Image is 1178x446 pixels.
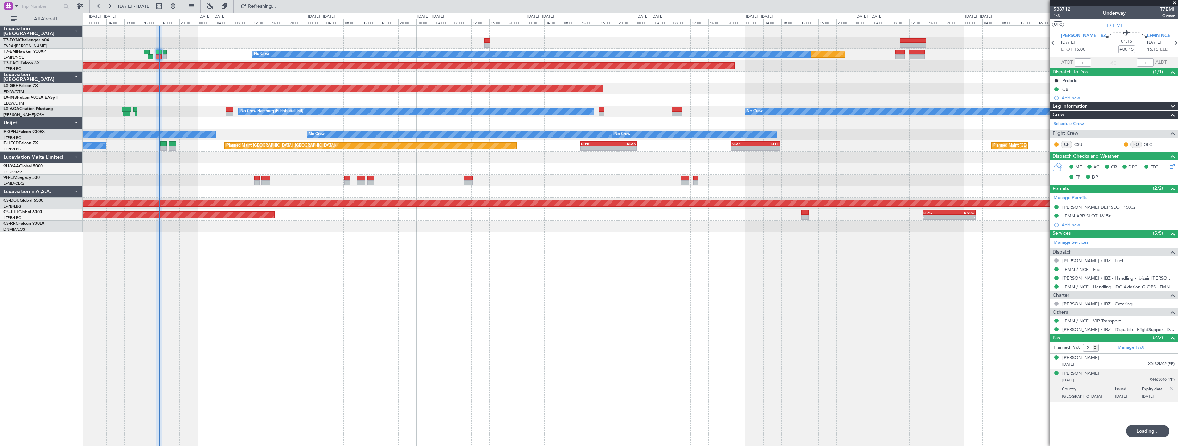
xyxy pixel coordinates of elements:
span: LX-GBH [3,84,19,88]
div: 12:00 [362,19,380,25]
a: LFMN/NCE [3,55,24,60]
div: 00:00 [745,19,763,25]
a: T7-EAGLFalcon 8X [3,61,40,65]
a: LFMD/CEQ [3,181,24,186]
span: All Aircraft [18,17,73,22]
span: Services [1053,230,1071,238]
div: 16:00 [271,19,289,25]
a: CSU [1074,141,1090,148]
span: 538712 [1054,6,1070,13]
span: T7-EMI [3,50,17,54]
span: ETOT [1061,46,1072,53]
span: (1/1) [1153,68,1163,75]
span: FFC [1150,164,1158,171]
div: [DATE] - [DATE] [637,14,663,20]
span: 01:15 [1121,38,1132,45]
span: T7-EMI [1106,22,1122,29]
input: Trip Number [21,1,61,11]
a: EDLW/DTM [3,101,24,106]
div: 20:00 [836,19,855,25]
a: [PERSON_NAME] / IBZ - Handling - Ibizair [PERSON_NAME] / IBZ [1062,275,1175,281]
div: Loading... [1126,425,1169,437]
button: All Aircraft [8,14,75,25]
a: T7-EMIHawker 900XP [3,50,46,54]
div: FO [1130,141,1142,148]
span: 9H-LPZ [3,176,17,180]
div: 00:00 [855,19,873,25]
div: KLAX [732,142,755,146]
div: - [732,146,755,150]
span: Pax [1053,334,1060,342]
div: 08:00 [781,19,800,25]
div: 12:00 [252,19,271,25]
div: [PERSON_NAME] [1062,370,1099,377]
span: DP [1092,174,1098,181]
a: F-GPNJFalcon 900EX [3,130,45,134]
span: Permits [1053,185,1069,193]
div: 20:00 [398,19,417,25]
span: CS-RRC [3,222,18,226]
div: 16:00 [818,19,837,25]
span: [DATE] [1062,378,1074,383]
span: (5/5) [1153,230,1163,237]
span: Dispatch [1053,248,1072,256]
div: 12:00 [581,19,599,25]
div: 20:00 [727,19,745,25]
div: - [923,215,949,219]
div: 16:00 [708,19,727,25]
input: --:-- [1075,58,1091,67]
a: Schedule Crew [1054,121,1084,127]
div: Planned Maint [GEOGRAPHIC_DATA] ([GEOGRAPHIC_DATA]) [993,141,1103,151]
span: [PERSON_NAME] IBZ [1061,33,1106,40]
div: LFPB [755,142,779,146]
span: ALDT [1155,59,1167,66]
div: 12:00 [1019,19,1037,25]
div: No Crew [747,106,763,117]
span: 9H-YAA [3,164,19,168]
div: 08:00 [124,19,143,25]
div: 00:00 [416,19,435,25]
span: LX-AOA [3,107,19,111]
div: Underway [1103,9,1126,17]
span: CS-DOU [3,199,20,203]
a: LFPB/LBG [3,147,22,152]
a: LX-AOACitation Mustang [3,107,53,111]
span: Crew [1053,111,1064,119]
span: [DATE] [1147,39,1161,46]
div: Add new [1062,222,1175,228]
div: [PERSON_NAME] DEP SLOT 1500z [1062,204,1135,210]
div: 08:00 [891,19,910,25]
p: Issued [1115,387,1142,394]
a: LFPB/LBG [3,66,22,72]
div: [DATE] - [DATE] [527,14,554,20]
span: DFC, [1128,164,1139,171]
span: 1/3 [1054,13,1070,19]
div: 04:00 [106,19,125,25]
div: 00:00 [526,19,545,25]
div: 04:00 [654,19,672,25]
p: Country [1062,387,1115,394]
a: LFMN / NCE - Handling - DC Aviation-G-OPS LFMN [1062,284,1170,290]
div: No Crew [254,49,270,59]
div: 04:00 [763,19,782,25]
div: 20:00 [179,19,198,25]
a: LFMN / NCE - VIP Transport [1062,318,1121,324]
div: No Crew [309,129,325,140]
a: Manage Services [1054,239,1088,246]
div: Prebrief [1062,77,1079,83]
a: LX-INBFalcon 900EX EASy II [3,96,58,100]
div: - [581,146,608,150]
span: [DATE] [1061,39,1075,46]
div: 08:00 [1001,19,1019,25]
a: Manage PAX [1118,344,1144,351]
a: F-HECDFalcon 7X [3,141,38,146]
div: 04:00 [982,19,1001,25]
div: - [608,146,636,150]
div: - [949,215,975,219]
div: 16:00 [599,19,617,25]
span: ELDT [1160,46,1171,53]
a: [PERSON_NAME] / IBZ - Dispatch - FlightSupport Dispatch [GEOGRAPHIC_DATA] [1062,327,1175,332]
div: [DATE] - [DATE] [746,14,773,20]
div: 04:00 [544,19,563,25]
div: [DATE] - [DATE] [417,14,444,20]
